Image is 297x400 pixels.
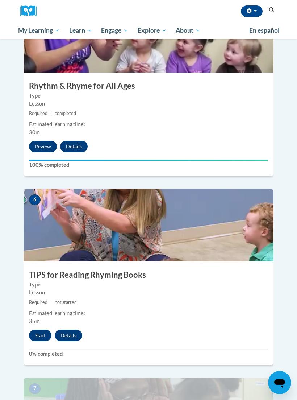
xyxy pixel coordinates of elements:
span: 6 [29,194,41,205]
div: Main menu [13,22,284,39]
a: Cox Campus [20,5,42,17]
span: My Learning [18,26,60,35]
span: Engage [101,26,128,35]
h3: TIPS for Reading Rhyming Books [24,269,273,281]
span: | [50,300,52,305]
iframe: Button to launch messaging window [268,371,291,394]
span: 30m [29,129,40,135]
a: About [171,22,205,39]
button: Start [29,330,51,341]
button: Details [60,141,88,152]
span: En español [249,26,280,34]
label: 0% completed [29,350,268,358]
button: Details [55,330,82,341]
span: About [176,26,200,35]
a: My Learning [13,22,64,39]
div: Your progress [29,160,268,161]
span: not started [55,300,77,305]
div: Estimated learning time: [29,309,268,317]
span: 35m [29,318,40,324]
span: 7 [29,383,41,394]
label: 100% completed [29,161,268,169]
a: Engage [96,22,133,39]
a: Learn [64,22,97,39]
label: Type [29,281,268,289]
img: Logo brand [20,5,42,17]
span: Required [29,111,47,116]
button: Search [266,6,277,15]
span: Required [29,300,47,305]
label: Type [29,92,268,100]
span: | [50,111,52,116]
button: Review [29,141,57,152]
a: En español [244,23,284,38]
span: Learn [69,26,92,35]
a: Explore [133,22,171,39]
span: completed [55,111,76,116]
div: Lesson [29,289,268,297]
span: Explore [138,26,167,35]
img: Course Image [24,189,273,261]
div: Lesson [29,100,268,108]
div: Estimated learning time: [29,120,268,128]
h3: Rhythm & Rhyme for All Ages [24,81,273,92]
button: Account Settings [241,5,263,17]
